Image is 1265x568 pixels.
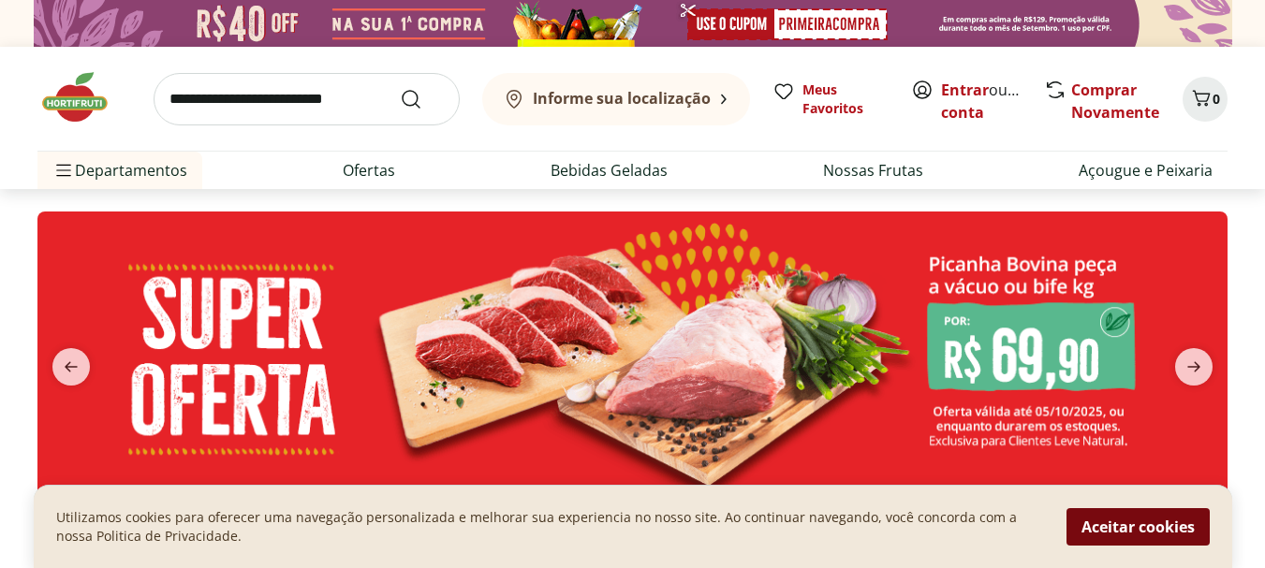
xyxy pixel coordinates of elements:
[343,159,395,182] a: Ofertas
[551,159,668,182] a: Bebidas Geladas
[1079,159,1213,182] a: Açougue e Peixaria
[823,159,923,182] a: Nossas Frutas
[1183,77,1228,122] button: Carrinho
[37,211,1228,500] img: super oferta
[482,73,750,125] button: Informe sua localização
[154,73,460,125] input: search
[941,80,1044,123] a: Criar conta
[37,69,131,125] img: Hortifruti
[52,148,187,193] span: Departamentos
[941,79,1024,124] span: ou
[52,148,75,193] button: Menu
[1066,508,1210,546] button: Aceitar cookies
[1160,348,1228,386] button: next
[772,80,889,118] a: Meus Favoritos
[1071,80,1159,123] a: Comprar Novamente
[400,88,445,110] button: Submit Search
[941,80,989,100] a: Entrar
[37,348,105,386] button: previous
[1213,90,1220,108] span: 0
[56,508,1044,546] p: Utilizamos cookies para oferecer uma navegação personalizada e melhorar sua experiencia no nosso ...
[533,88,711,109] b: Informe sua localização
[802,80,889,118] span: Meus Favoritos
